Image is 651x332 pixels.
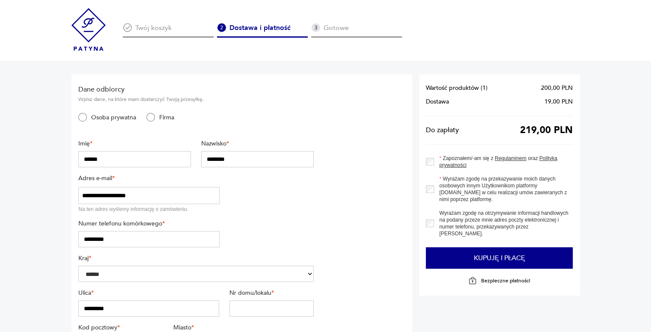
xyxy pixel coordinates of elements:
[78,289,219,297] label: Ulica
[434,175,573,203] label: Wyrażam zgodę na przekazywanie moich danych osobowych innym Użytkownikom platformy [DOMAIN_NAME] ...
[78,174,220,182] label: Adres e-mail
[426,247,573,269] button: Kupuję i płacę
[495,155,526,161] a: Regulaminem
[426,98,449,105] span: Dostawa
[123,23,214,38] div: Twój koszyk
[78,139,191,148] label: Imię
[439,155,557,168] a: Polityką prywatności
[544,98,573,105] span: 19,00 PLN
[541,85,573,92] span: 200,00 PLN
[78,206,220,213] div: Na ten adres wyślemy informację o zamówieniu.
[71,8,106,51] img: Patyna - sklep z meblami i dekoracjami vintage
[123,23,132,32] img: Ikona
[311,23,402,38] div: Gotowe
[217,23,226,32] img: Ikona
[229,289,314,297] label: Nr domu/lokalu
[87,113,136,122] label: Osoba prywatna
[434,210,573,237] label: Wyrażam zgodę na otrzymywanie informacji handlowych na podany przeze mnie adres poczty elektronic...
[78,96,314,103] p: Wpisz dane, na które mam dostarczyć Twoją przesyłkę.
[201,139,314,148] label: Nazwisko
[311,23,320,32] img: Ikona
[468,276,477,285] img: Ikona kłódki
[155,113,174,122] label: Firma
[426,85,488,92] span: Wartość produktów ( 1 )
[217,23,308,38] div: Dostawa i płatność
[78,85,314,94] h2: Dane odbiorcy
[434,155,573,169] label: Zapoznałem/-am się z oraz
[78,254,314,262] label: Kraj
[78,323,163,332] label: Kod pocztowy
[78,219,220,228] label: Numer telefonu komórkowego
[520,127,573,133] span: 219,00 PLN
[426,127,459,133] span: Do zapłaty
[481,277,530,284] p: Bezpieczne płatności
[173,323,314,332] label: Miasto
